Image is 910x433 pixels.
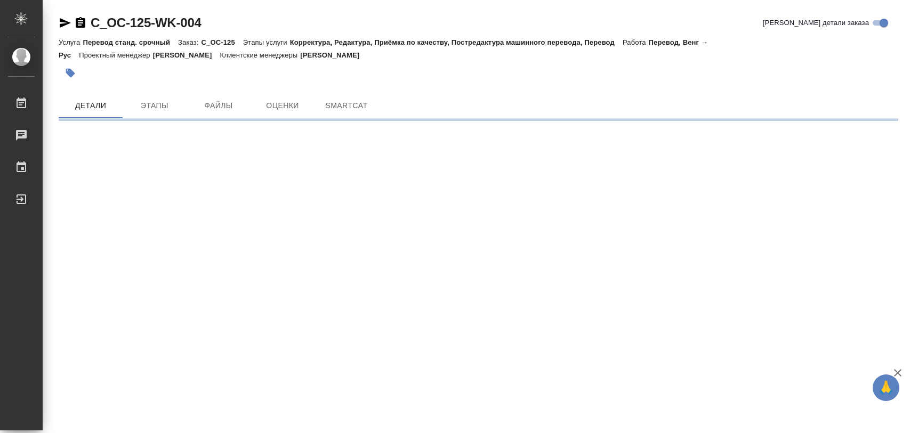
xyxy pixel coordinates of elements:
p: Услуга [59,38,83,46]
button: 🙏 [873,374,899,401]
p: [PERSON_NAME] [300,51,367,59]
p: C_OC-125 [202,38,243,46]
a: C_OC-125-WK-004 [91,15,202,30]
p: Корректура, Редактура, Приёмка по качеству, Постредактура машинного перевода, Перевод [290,38,623,46]
p: Проектный менеджер [79,51,152,59]
span: Файлы [193,99,244,112]
p: Работа [623,38,649,46]
button: Скопировать ссылку для ЯМессенджера [59,17,71,29]
p: Заказ: [178,38,201,46]
span: 🙏 [877,377,895,399]
p: Клиентские менеджеры [220,51,301,59]
span: Этапы [129,99,180,112]
button: Добавить тэг [59,61,82,85]
span: [PERSON_NAME] детали заказа [763,18,869,28]
p: Этапы услуги [243,38,290,46]
button: Скопировать ссылку [74,17,87,29]
p: [PERSON_NAME] [153,51,220,59]
span: Оценки [257,99,308,112]
span: Детали [65,99,116,112]
p: Перевод станд. срочный [83,38,178,46]
span: SmartCat [321,99,372,112]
